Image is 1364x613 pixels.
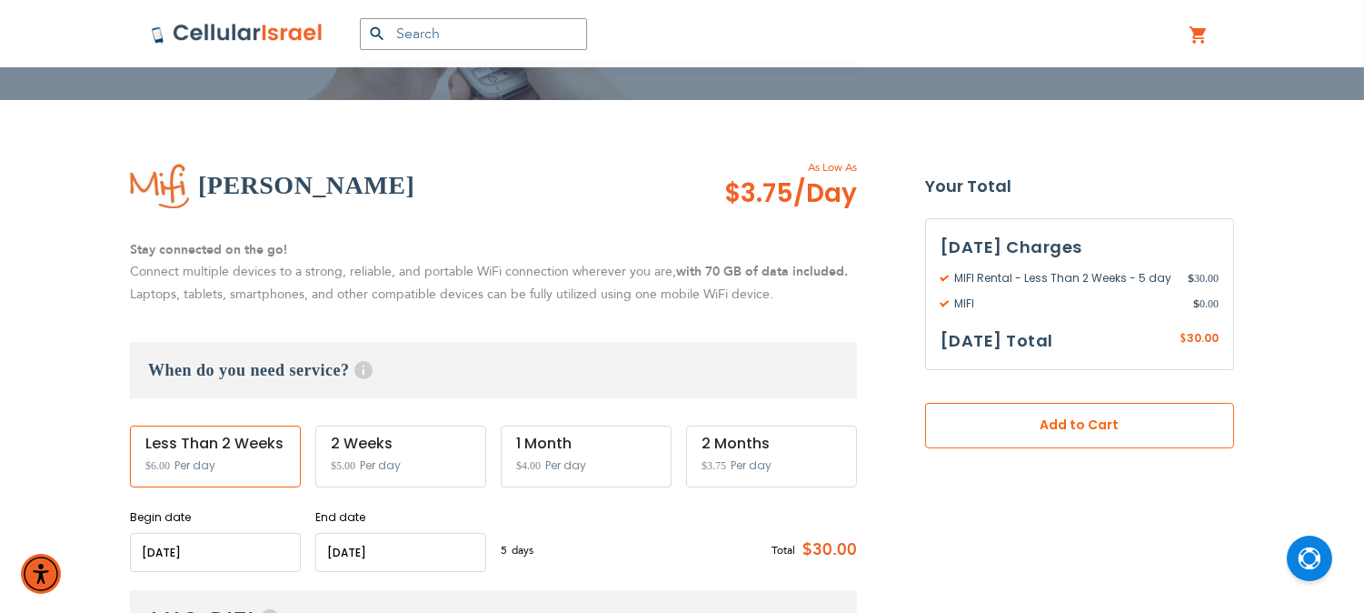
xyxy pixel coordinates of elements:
h2: [PERSON_NAME] [198,167,414,204]
div: Less Than 2 Weeks [145,436,285,452]
span: Total [772,542,795,558]
span: Per day [545,457,586,474]
p: Connect multiple devices to a strong, reliable, and portable WiFi connection wherever you are, La... [130,239,857,306]
span: $6.00 [145,459,170,472]
span: MIFI Rental - Less Than 2 Weeks - 5 day [941,270,1188,286]
span: $ [1180,331,1187,347]
strong: Stay connected on the go! [130,241,287,258]
span: $4.00 [516,459,541,472]
button: Add to Cart [925,403,1234,448]
span: $5.00 [331,459,355,472]
span: Per day [731,457,772,474]
span: $3.75 [702,459,726,472]
span: 0.00 [1193,296,1219,312]
h3: When do you need service? [130,342,857,398]
span: As Low As [675,159,857,176]
span: $3.75 [724,176,857,212]
input: MM/DD/YYYY [130,533,301,572]
span: /Day [793,176,857,212]
label: Begin date [130,509,301,526]
span: 30.00 [1187,330,1219,346]
div: 1 Month [516,436,656,452]
span: $30.00 [795,537,857,564]
h3: [DATE] Total [941,327,1053,355]
span: Per day [360,457,401,474]
span: $ [1188,270,1194,286]
span: $ [1193,296,1200,312]
h3: [DATE] Charges [941,234,1219,261]
img: Cellular Israel Logo [151,23,324,45]
strong: with 70 GB of data included. [676,263,848,280]
div: 2 Months [702,436,841,452]
div: Accessibility Menu [21,554,61,594]
span: 5 [501,542,512,558]
img: MIFI Rental [130,162,189,208]
input: Search [360,18,587,50]
span: days [512,542,533,558]
span: 30.00 [1188,270,1219,286]
span: Help [354,361,373,379]
strong: Your Total [925,173,1234,200]
div: 2 Weeks [331,436,471,452]
input: MM/DD/YYYY [315,533,486,572]
label: End date [315,509,486,526]
span: Per day [174,457,215,474]
span: Add to Cart [985,416,1174,435]
span: MIFI [941,296,1193,312]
